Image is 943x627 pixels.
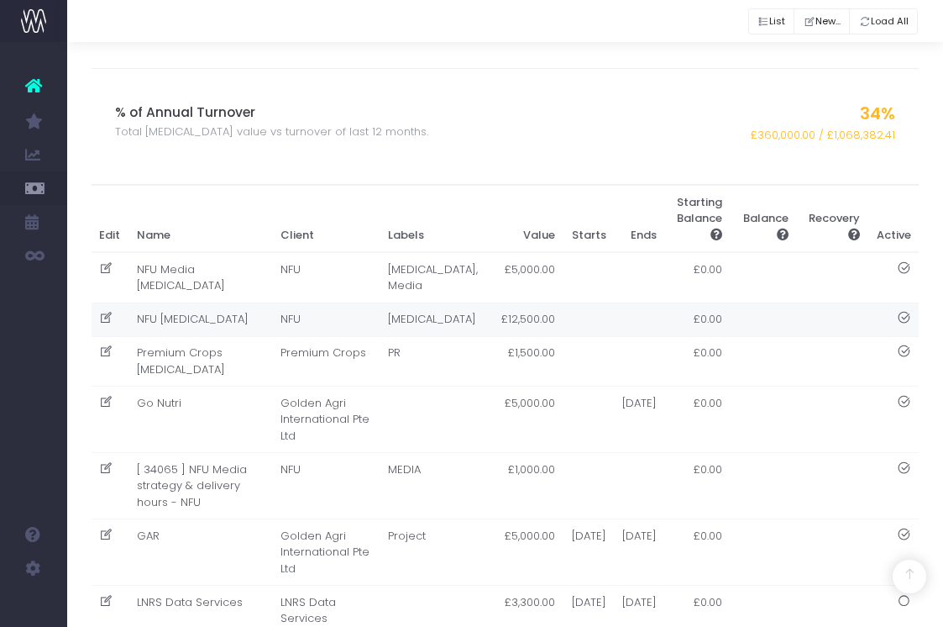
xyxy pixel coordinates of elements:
[731,186,796,253] th: Balance
[493,252,563,303] td: £5,000.00
[665,336,731,387] td: £0.00
[273,186,380,253] th: Client
[128,453,272,519] td: [ 34065 ] NFU Media strategy & delivery hours - NFU
[115,105,505,121] h3: % of Annual Turnover
[849,8,918,34] button: Load All
[493,519,563,586] td: £5,000.00
[614,387,665,453] td: [DATE]
[128,186,272,253] th: Name
[380,336,494,387] td: PR
[614,519,665,586] td: [DATE]
[493,336,563,387] td: £1,500.00
[563,519,615,586] td: [DATE]
[493,186,563,253] th: Value
[380,303,494,336] td: [MEDICAL_DATA]
[128,519,272,586] td: GAR
[380,252,494,303] td: [MEDICAL_DATA], Media
[794,8,850,34] button: New...
[273,519,380,586] td: Golden Agri International Pte Ltd
[751,127,895,144] span: £360,000.00 / £1,068,382.41
[860,102,895,126] span: 34%
[665,186,731,253] th: Starting Balance
[115,124,428,140] span: Total [MEDICAL_DATA] value vs turnover of last 12 months.
[665,387,731,453] td: £0.00
[797,186,868,253] th: Recovery
[665,519,731,586] td: £0.00
[128,252,272,303] td: NFU Media [MEDICAL_DATA]
[493,303,563,336] td: £12,500.00
[380,519,494,586] td: Project
[273,336,380,387] td: Premium Crops
[614,186,665,253] th: Ends
[665,453,731,519] td: £0.00
[868,186,919,253] th: Active
[273,252,380,303] td: NFU
[128,336,272,387] td: Premium Crops [MEDICAL_DATA]
[128,387,272,453] td: Go Nutri
[748,8,795,34] button: List
[563,186,615,253] th: Starts
[380,186,494,253] th: Labels
[665,303,731,336] td: £0.00
[493,387,563,453] td: £5,000.00
[273,303,380,336] td: NFU
[273,453,380,519] td: NFU
[665,252,731,303] td: £0.00
[380,453,494,519] td: MEDIA
[273,387,380,453] td: Golden Agri International Pte Ltd
[92,186,129,253] th: Edit
[21,593,46,619] img: images/default_profile_image.png
[493,453,563,519] td: £1,000.00
[128,303,272,336] td: NFU [MEDICAL_DATA]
